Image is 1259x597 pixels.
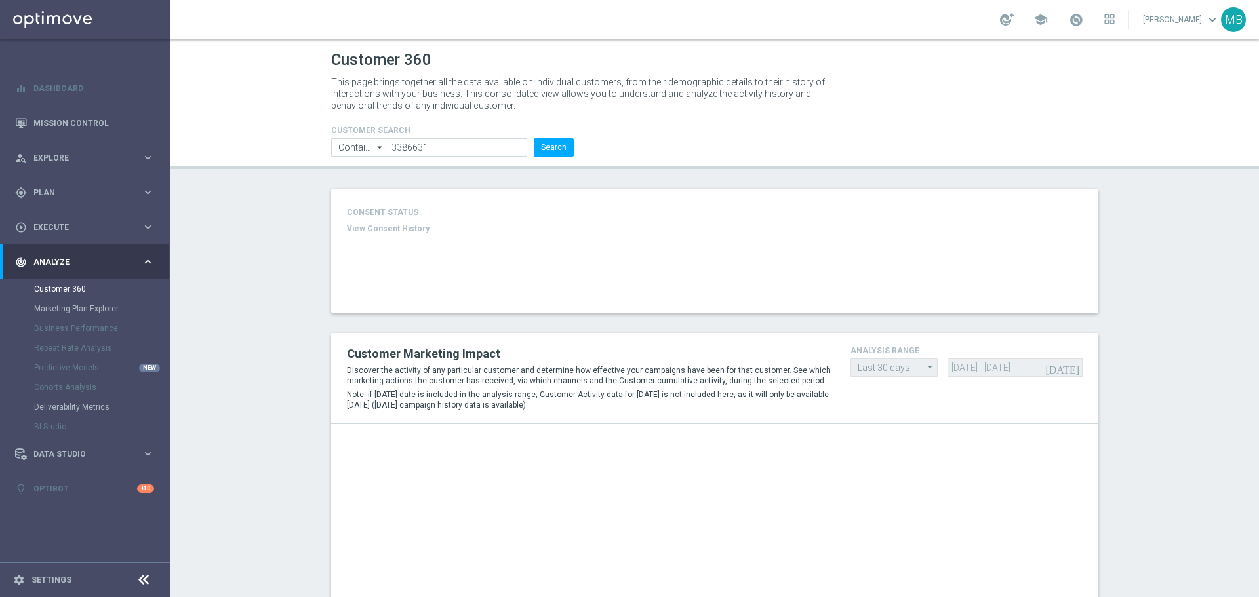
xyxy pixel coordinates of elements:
p: This page brings together all the data available on individual customers, from their demographic ... [331,76,836,111]
a: Mission Control [33,106,154,140]
a: [PERSON_NAME]keyboard_arrow_down [1142,10,1221,29]
input: Contains [331,138,388,157]
i: arrow_drop_down [924,359,937,376]
span: Analyze [33,258,142,266]
i: keyboard_arrow_right [142,151,154,164]
i: gps_fixed [15,187,27,199]
div: Deliverability Metrics [34,397,169,417]
div: Data Studio [15,448,142,460]
div: MB [1221,7,1246,32]
button: person_search Explore keyboard_arrow_right [14,153,155,163]
input: Enter CID, Email, name or phone [388,138,527,157]
i: keyboard_arrow_right [142,448,154,460]
button: equalizer Dashboard [14,83,155,94]
div: Business Performance [34,318,169,338]
i: equalizer [15,83,27,94]
div: NEW [139,364,160,372]
h2: Customer Marketing Impact [347,346,831,362]
i: settings [13,574,25,586]
a: Settings [31,576,71,584]
a: Deliverability Metrics [34,402,136,412]
div: Analyze [15,256,142,268]
button: Search [534,138,574,157]
button: Mission Control [14,118,155,128]
div: Repeat Rate Analysis [34,338,169,358]
p: Discover the activity of any particular customer and determine how effective your campaigns have ... [347,365,831,386]
i: keyboard_arrow_right [142,256,154,268]
a: Dashboard [33,71,154,106]
div: Optibot [15,471,154,506]
div: Execute [15,221,142,233]
i: keyboard_arrow_right [142,221,154,233]
a: Customer 360 [34,284,136,294]
button: Data Studio keyboard_arrow_right [14,449,155,459]
div: Plan [15,187,142,199]
span: Plan [33,189,142,197]
button: play_circle_outline Execute keyboard_arrow_right [14,222,155,233]
button: lightbulb Optibot +10 [14,484,155,494]
div: Customer 360 [34,279,169,299]
p: Note: if [DATE] date is included in the analysis range, Customer Activity data for [DATE] is not ... [347,389,831,410]
h4: analysis range [850,346,1083,355]
div: BI Studio [34,417,169,436]
button: gps_fixed Plan keyboard_arrow_right [14,187,155,198]
button: track_changes Analyze keyboard_arrow_right [14,257,155,267]
i: lightbulb [15,483,27,495]
a: Marketing Plan Explorer [34,303,136,314]
span: school [1033,12,1048,27]
div: Dashboard [15,71,154,106]
div: Predictive Models [34,358,169,377]
span: Data Studio [33,450,142,458]
span: Explore [33,154,142,162]
div: Explore [15,152,142,164]
h1: Customer 360 [331,50,1098,69]
span: keyboard_arrow_down [1205,12,1220,27]
i: track_changes [15,256,27,268]
div: Mission Control [15,106,154,140]
i: person_search [15,152,27,164]
div: Cohorts Analysis [34,377,169,397]
i: arrow_drop_down [374,139,387,156]
i: play_circle_outline [15,221,27,233]
div: Marketing Plan Explorer [34,299,169,318]
h4: CUSTOMER SEARCH [331,126,574,135]
span: Execute [33,223,142,231]
h4: CONSENT STATUS [347,208,500,217]
button: View Consent History [347,223,430,235]
div: +10 [137,484,154,493]
i: keyboard_arrow_right [142,186,154,199]
a: Optibot [33,471,137,506]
